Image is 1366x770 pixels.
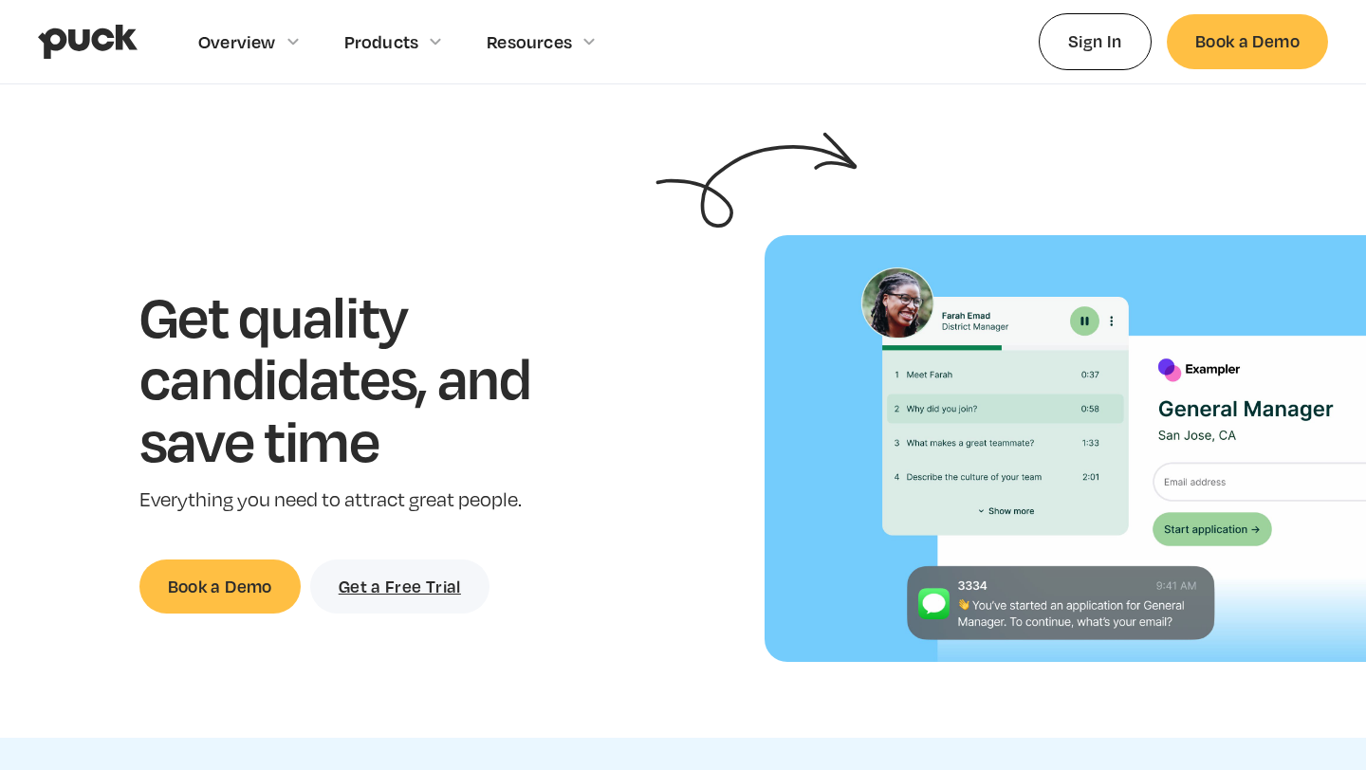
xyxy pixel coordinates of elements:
[139,486,590,514] p: Everything you need to attract great people.
[139,284,590,471] h1: Get quality candidates, and save time
[139,559,301,614] a: Book a Demo
[198,31,276,52] div: Overview
[487,31,572,52] div: Resources
[1167,14,1328,68] a: Book a Demo
[344,31,419,52] div: Products
[310,559,489,614] a: Get a Free Trial
[1039,13,1152,69] a: Sign In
